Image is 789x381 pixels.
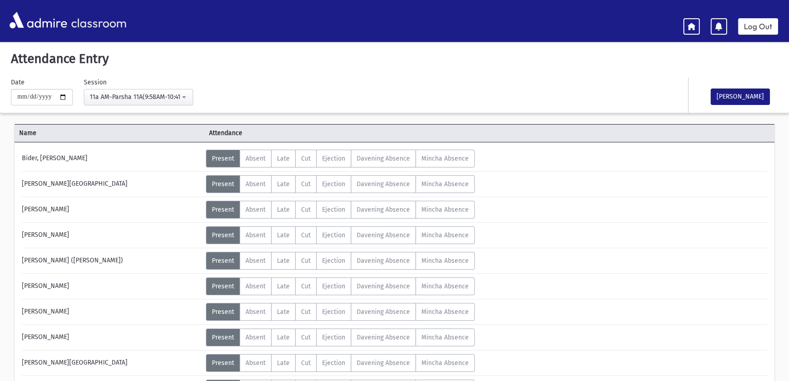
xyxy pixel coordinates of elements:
[246,257,266,265] span: Absent
[206,175,475,193] div: AttTypes
[206,354,475,372] div: AttTypes
[421,257,469,265] span: Mincha Absence
[357,308,410,316] span: Davening Absence
[322,257,345,265] span: Ejection
[301,308,311,316] span: Cut
[421,308,469,316] span: Mincha Absence
[421,180,469,188] span: Mincha Absence
[212,334,234,341] span: Present
[17,329,206,346] div: [PERSON_NAME]
[322,308,345,316] span: Ejection
[357,231,410,239] span: Davening Absence
[246,334,266,341] span: Absent
[17,303,206,321] div: [PERSON_NAME]
[277,231,290,239] span: Late
[84,89,193,105] button: 11a AM-Parsha 11A(9:58AM-10:41AM)
[322,334,345,341] span: Ejection
[246,308,266,316] span: Absent
[246,180,266,188] span: Absent
[17,277,206,295] div: [PERSON_NAME]
[206,252,475,270] div: AttTypes
[277,359,290,367] span: Late
[246,206,266,214] span: Absent
[212,180,234,188] span: Present
[421,206,469,214] span: Mincha Absence
[711,89,770,105] button: [PERSON_NAME]
[322,180,345,188] span: Ejection
[357,155,410,162] span: Davening Absence
[357,180,410,188] span: Davening Absence
[357,257,410,265] span: Davening Absence
[212,308,234,316] span: Present
[246,155,266,162] span: Absent
[90,92,180,102] div: 11a AM-Parsha 11A(9:58AM-10:41AM)
[205,128,394,138] span: Attendance
[212,155,234,162] span: Present
[277,308,290,316] span: Late
[277,257,290,265] span: Late
[17,150,206,167] div: Bider, [PERSON_NAME]
[277,334,290,341] span: Late
[277,155,290,162] span: Late
[206,277,475,295] div: AttTypes
[277,180,290,188] span: Late
[212,231,234,239] span: Present
[277,206,290,214] span: Late
[301,257,311,265] span: Cut
[84,78,107,87] label: Session
[301,282,311,290] span: Cut
[421,334,469,341] span: Mincha Absence
[322,206,345,214] span: Ejection
[7,10,69,31] img: AdmirePro
[17,226,206,244] div: [PERSON_NAME]
[322,359,345,367] span: Ejection
[17,354,206,372] div: [PERSON_NAME][GEOGRAPHIC_DATA]
[246,282,266,290] span: Absent
[212,206,234,214] span: Present
[206,201,475,219] div: AttTypes
[212,257,234,265] span: Present
[738,18,778,35] a: Log Out
[17,201,206,219] div: [PERSON_NAME]
[301,359,311,367] span: Cut
[212,282,234,290] span: Present
[277,282,290,290] span: Late
[421,231,469,239] span: Mincha Absence
[301,334,311,341] span: Cut
[357,206,410,214] span: Davening Absence
[301,155,311,162] span: Cut
[322,231,345,239] span: Ejection
[421,155,469,162] span: Mincha Absence
[206,150,475,167] div: AttTypes
[11,78,25,87] label: Date
[322,282,345,290] span: Ejection
[301,231,311,239] span: Cut
[206,329,475,346] div: AttTypes
[322,155,345,162] span: Ejection
[212,359,234,367] span: Present
[421,282,469,290] span: Mincha Absence
[301,206,311,214] span: Cut
[17,175,206,193] div: [PERSON_NAME][GEOGRAPHIC_DATA]
[7,51,782,67] h5: Attendance Entry
[246,359,266,367] span: Absent
[17,252,206,270] div: [PERSON_NAME] ([PERSON_NAME])
[206,303,475,321] div: AttTypes
[246,231,266,239] span: Absent
[206,226,475,244] div: AttTypes
[15,128,205,138] span: Name
[357,282,410,290] span: Davening Absence
[69,8,127,32] span: classroom
[301,180,311,188] span: Cut
[357,334,410,341] span: Davening Absence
